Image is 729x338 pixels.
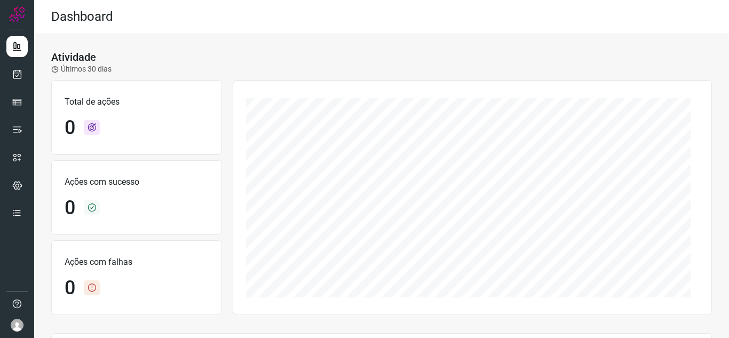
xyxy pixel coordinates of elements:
p: Total de ações [65,96,209,108]
h2: Dashboard [51,9,113,25]
p: Últimos 30 dias [51,64,112,75]
h3: Atividade [51,51,96,64]
img: avatar-user-boy.jpg [11,319,23,332]
p: Ações com falhas [65,256,209,269]
h1: 0 [65,196,75,219]
p: Ações com sucesso [65,176,209,188]
h1: 0 [65,116,75,139]
h1: 0 [65,277,75,300]
img: Logo [9,6,25,22]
